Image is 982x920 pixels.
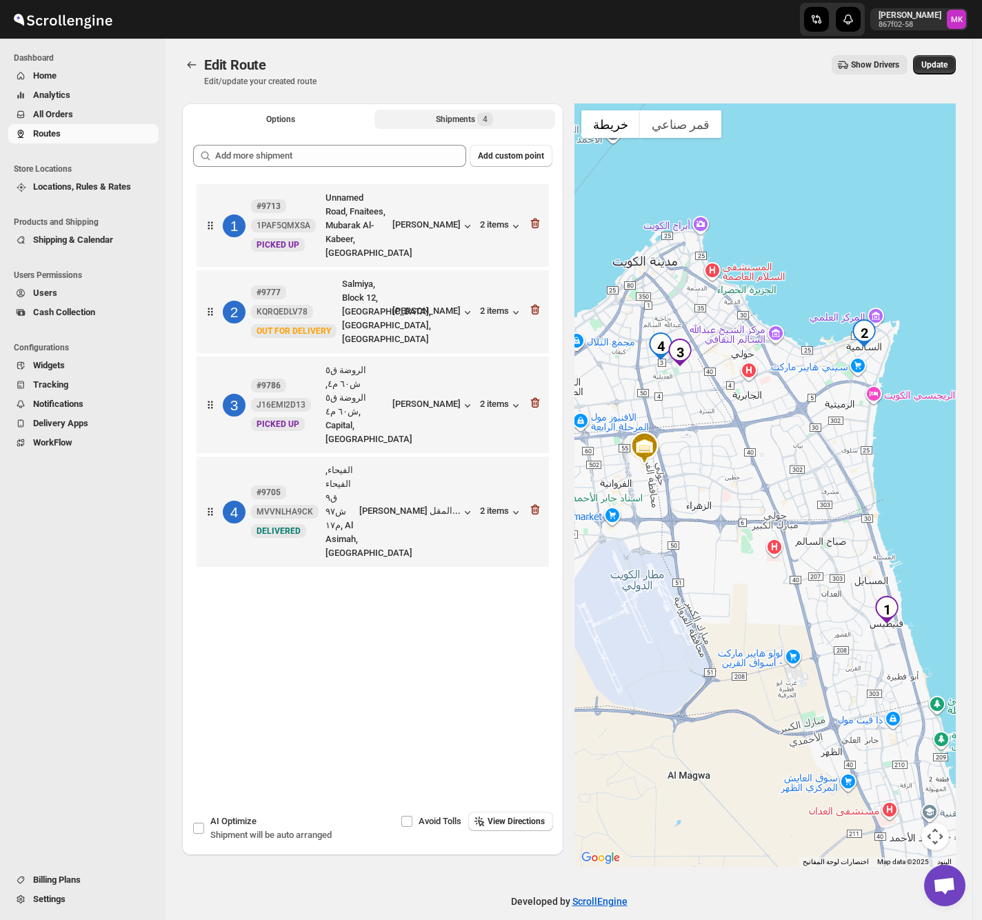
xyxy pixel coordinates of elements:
span: Products and Shipping [14,217,159,228]
span: Widgets [33,360,65,370]
span: MVVNLHA9CK [257,506,313,517]
button: [PERSON_NAME] [392,219,474,233]
span: WorkFlow [33,437,72,448]
button: [PERSON_NAME] المقل... [359,506,474,519]
button: Analytics [8,86,159,105]
a: ScrollEngine [572,896,628,907]
div: Selected Shipments [182,134,563,720]
div: 4 [647,332,674,360]
div: 2 [850,319,878,347]
span: 4 [483,114,488,125]
span: All Orders [33,109,73,119]
button: 2 items [480,306,523,319]
button: [PERSON_NAME] [392,306,474,319]
button: اختصارات لوحة المفاتيح [803,857,869,867]
button: Home [8,66,159,86]
button: Shipping & Calendar [8,230,159,250]
span: Routes [33,128,61,139]
img: Google [578,849,623,867]
button: 2 items [480,399,523,412]
span: Options [266,114,295,125]
button: عرض خريطة الشارع [581,110,640,138]
span: AI Optimize [210,816,257,826]
button: WorkFlow [8,433,159,452]
div: 1 [873,596,901,623]
input: Add more shipment [215,145,466,167]
b: #9713 [257,201,281,211]
span: Store Locations [14,163,159,174]
button: [PERSON_NAME] [392,399,474,412]
span: Delivery Apps [33,418,88,428]
div: الفيحاء, الفيحاء ق٩ ش٩٧ م١٧, Al Asimah, [GEOGRAPHIC_DATA] [325,463,354,560]
span: Update [921,59,948,70]
span: Tracking [33,379,68,390]
button: Widgets [8,356,159,375]
div: 2 [223,301,245,323]
span: Map data ©2025 [877,858,929,866]
p: Edit/update your created route [204,76,317,87]
b: #9705 [257,488,281,497]
b: #9777 [257,288,281,297]
div: 3 [666,339,694,366]
button: 2 items [480,506,523,519]
button: Tracking [8,375,159,394]
span: Cash Collection [33,307,95,317]
span: Shipment will be auto arranged [210,830,332,840]
button: Selected Shipments [374,110,556,129]
button: User menu [870,8,968,30]
span: PICKED UP [257,419,299,429]
span: Settings [33,894,66,904]
button: All Route Options [190,110,372,129]
button: عرض صور القمر الصناعي [640,110,721,138]
span: OUT FOR DELIVERY [257,326,331,336]
span: Shipping & Calendar [33,234,113,245]
span: Billing Plans [33,874,81,885]
button: Routes [8,124,159,143]
a: البنود (يتم فتح الرابط في علامة تبويب جديدة) [937,858,952,866]
button: Delivery Apps [8,414,159,433]
span: Mostafa Khalifa [947,10,966,29]
div: 2#9777KQRQEDLV78NewOUT FOR DELIVERYSalmiya, Block 12, [GEOGRAPHIC_DATA], [GEOGRAPHIC_DATA], [GEOG... [197,270,549,353]
span: Add custom point [478,150,544,161]
span: Users Permissions [14,270,159,281]
div: 3#9786J16EMI2D13NewPICKED UPالروضة ق٥ ش٦٠ م٤, الروضة ق٥ ش٦٠ م٤, Capital, [GEOGRAPHIC_DATA][PERSON... [197,357,549,453]
div: Shipments [436,112,493,126]
button: Update [913,55,956,74]
button: Billing Plans [8,870,159,890]
span: Locations, Rules & Rates [33,181,131,192]
span: Analytics [33,90,70,100]
div: [PERSON_NAME] المقل... [359,506,461,516]
button: 2 items [480,219,523,233]
p: [PERSON_NAME] [879,10,941,21]
span: Configurations [14,342,159,353]
b: #9786 [257,381,281,390]
img: ScrollEngine [11,2,114,37]
span: Edit Route [204,57,266,73]
span: View Directions [488,816,545,827]
span: J16EMI2D13 [257,399,305,410]
div: 4#9705MVVNLHA9CKNewDELIVEREDالفيحاء, الفيحاء ق٩ ش٩٧ م١٧, Al Asimah, [GEOGRAPHIC_DATA][PERSON_NAME... [197,457,549,567]
span: Users [33,288,57,298]
button: View Directions [468,812,553,831]
p: 867f02-58 [879,21,941,29]
div: 3 [223,394,245,417]
div: 1 [223,214,245,237]
span: Home [33,70,57,81]
text: MK [951,15,963,24]
span: Show Drivers [851,59,899,70]
button: Settings [8,890,159,909]
div: 1#97131PAF5QMXSANewPICKED UPUnnamed Road, Fnaitees, Mubarak Al-Kabeer, [GEOGRAPHIC_DATA][PERSON_N... [197,184,549,267]
span: Avoid Tolls [419,816,461,826]
button: Add custom point [470,145,552,167]
span: Dashboard [14,52,159,63]
span: DELIVERED [257,526,301,536]
div: الروضة ق٥ ش٦٠ م٤, الروضة ق٥ ش٦٠ م٤, Capital, [GEOGRAPHIC_DATA] [325,363,387,446]
button: Show Drivers [832,55,908,74]
span: Notifications [33,399,83,409]
div: Salmiya, Block 12, [GEOGRAPHIC_DATA], [GEOGRAPHIC_DATA], [GEOGRAPHIC_DATA] [342,277,387,346]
